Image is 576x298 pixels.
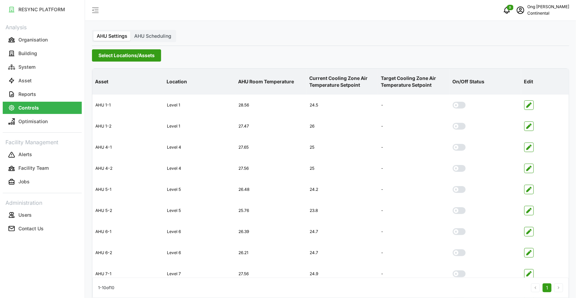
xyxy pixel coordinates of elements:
[307,160,378,177] div: 25
[378,223,449,240] div: -
[378,245,449,261] div: -
[18,118,48,125] p: Optimisation
[18,77,32,84] p: Asset
[307,245,378,261] div: 24.7
[3,33,82,47] a: Organisation
[18,104,39,111] p: Controls
[527,10,569,17] p: Continental
[236,118,307,135] div: 27.47
[307,202,378,219] div: 23.8
[3,101,82,115] a: Controls
[3,208,82,222] a: Users
[3,222,82,235] button: Contact Us
[98,50,155,61] span: Select Locations/Assets
[3,148,82,162] a: Alerts
[378,202,449,219] div: -
[378,160,449,177] div: -
[236,202,307,219] div: 25.76
[18,91,36,98] p: Reports
[134,33,171,39] span: AHU Scheduling
[236,181,307,198] div: 26.48
[93,223,164,240] div: AHU 6-1
[307,118,378,135] div: 26
[3,34,82,46] button: Organisation
[236,266,307,282] div: 27.56
[3,176,82,188] button: Jobs
[18,212,32,218] p: Users
[93,245,164,261] div: AHU 6-2
[92,49,161,62] button: Select Locations/Assets
[3,61,82,73] button: System
[3,74,82,87] button: Asset
[18,165,49,171] p: Facility Team
[543,283,551,292] button: 1
[164,202,235,219] div: Level 5
[378,266,449,282] div: -
[3,47,82,60] button: Building
[236,139,307,156] div: 27.65
[164,160,235,177] div: Level 4
[93,160,164,177] div: AHU 4-2
[18,64,35,70] p: System
[307,181,378,198] div: 24.2
[378,139,449,156] div: -
[378,118,449,135] div: -
[308,69,377,94] p: Current Cooling Zone Air Temperature Setpoint
[237,73,306,90] p: AHU Room Temperature
[97,33,127,39] span: AHU Settings
[3,3,82,16] button: RESYNC PLATFORM
[18,178,30,185] p: Jobs
[164,118,235,135] div: Level 1
[3,162,82,175] button: Facility Team
[3,115,82,128] button: Optimisation
[236,97,307,114] div: 28.56
[307,266,378,282] div: 24.9
[378,181,449,198] div: -
[379,69,448,94] p: Target Cooling Zone Air Temperature Setpoint
[98,285,114,291] p: 1 - 10 of 10
[527,4,569,10] p: Ong [PERSON_NAME]
[18,6,65,13] p: RESYNC PLATFORM
[164,266,235,282] div: Level 7
[93,266,164,282] div: AHU 7-1
[164,181,235,198] div: Level 5
[3,22,82,32] p: Analysis
[164,139,235,156] div: Level 4
[3,87,82,101] a: Reports
[451,73,520,90] p: On/Off Status
[307,223,378,240] div: 24.7
[164,245,235,261] div: Level 6
[509,5,511,10] span: 0
[93,202,164,219] div: AHU 5-2
[523,73,567,90] p: Edit
[3,60,82,74] a: System
[18,36,48,43] p: Organisation
[236,160,307,177] div: 27.56
[93,118,164,135] div: AHU 1-2
[307,139,378,156] div: 25
[500,3,514,17] button: notifications
[18,50,37,57] p: Building
[378,97,449,114] div: -
[18,151,32,158] p: Alerts
[3,209,82,221] button: Users
[3,74,82,87] a: Asset
[3,175,82,189] a: Jobs
[514,3,527,17] button: schedule
[3,222,82,235] a: Contact Us
[236,245,307,261] div: 26.21
[3,197,82,207] p: Administration
[236,223,307,240] div: 26.39
[164,223,235,240] div: Level 6
[93,139,164,156] div: AHU 4-1
[93,181,164,198] div: AHU 5-1
[3,149,82,161] button: Alerts
[3,88,82,100] button: Reports
[18,225,44,232] p: Contact Us
[3,102,82,114] button: Controls
[3,137,82,147] p: Facility Management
